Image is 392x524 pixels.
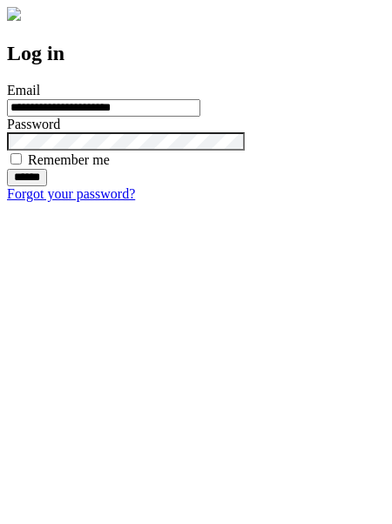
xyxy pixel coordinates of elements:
h2: Log in [7,42,385,65]
label: Remember me [28,152,110,167]
label: Password [7,117,60,131]
img: logo-4e3dc11c47720685a147b03b5a06dd966a58ff35d612b21f08c02c0306f2b779.png [7,7,21,21]
label: Email [7,83,40,97]
a: Forgot your password? [7,186,135,201]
